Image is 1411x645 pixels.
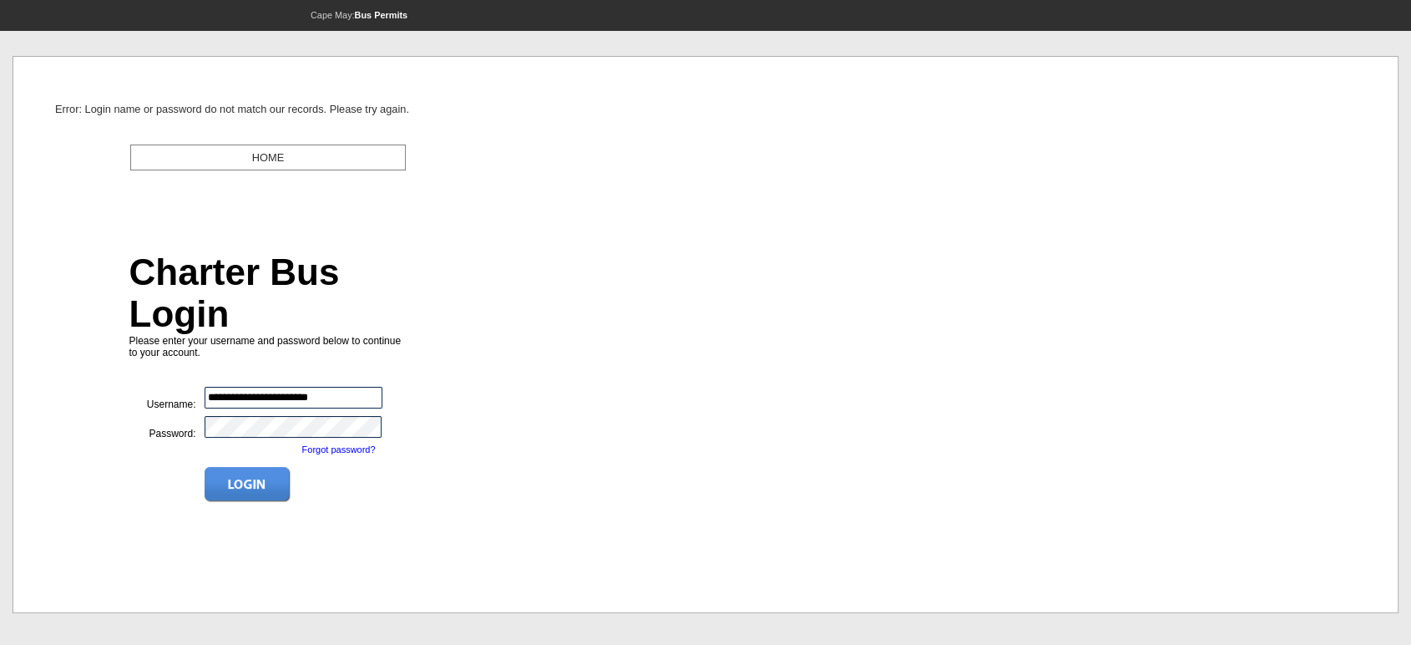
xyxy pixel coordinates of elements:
[129,335,407,490] span: Please enter your username and password below to continue to your account.
[355,10,407,20] strong: Bus Permits
[205,467,291,502] img: Image
[13,10,705,21] p: Cape May:
[129,251,407,335] h2: Charter Bus Login
[129,416,205,439] div: Password:
[129,387,205,410] div: Username:
[51,97,413,121] td: Error: Login name or password do not match our records. Please try again.
[135,150,401,165] center: HOME
[302,444,376,455] a: Forgot password?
